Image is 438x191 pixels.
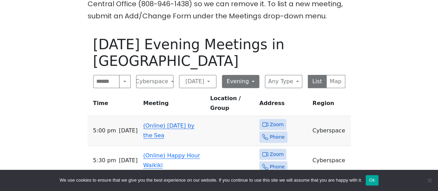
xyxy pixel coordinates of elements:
[257,94,310,116] th: Address
[143,152,200,168] a: (Online) Happy Hour Waikiki
[265,75,302,88] button: Any Type
[310,94,350,116] th: Region
[366,175,378,185] button: Ok
[88,94,141,116] th: Time
[270,133,285,141] span: Phone
[222,75,259,88] button: Evening
[93,126,116,136] span: 5:00 PM
[93,75,120,88] input: Search
[326,75,345,88] button: Map
[310,146,350,176] td: Cyberspace
[136,75,173,88] button: Cyberspace
[60,177,362,184] span: We use cookies to ensure that we give you the best experience on our website. If you continue to ...
[119,126,137,136] span: [DATE]
[119,156,137,165] span: [DATE]
[143,122,194,139] a: (Online) [DATE] by the Sea
[270,163,285,171] span: Phone
[426,177,433,184] span: No
[119,75,130,88] button: Search
[93,156,116,165] span: 5:30 PM
[308,75,327,88] button: List
[207,94,257,116] th: Location / Group
[270,150,284,159] span: Zoom
[93,36,345,69] h1: [DATE] Evening Meetings in [GEOGRAPHIC_DATA]
[310,116,350,146] td: Cyberspace
[140,94,207,116] th: Meeting
[270,120,284,129] span: Zoom
[179,75,216,88] button: [DATE]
